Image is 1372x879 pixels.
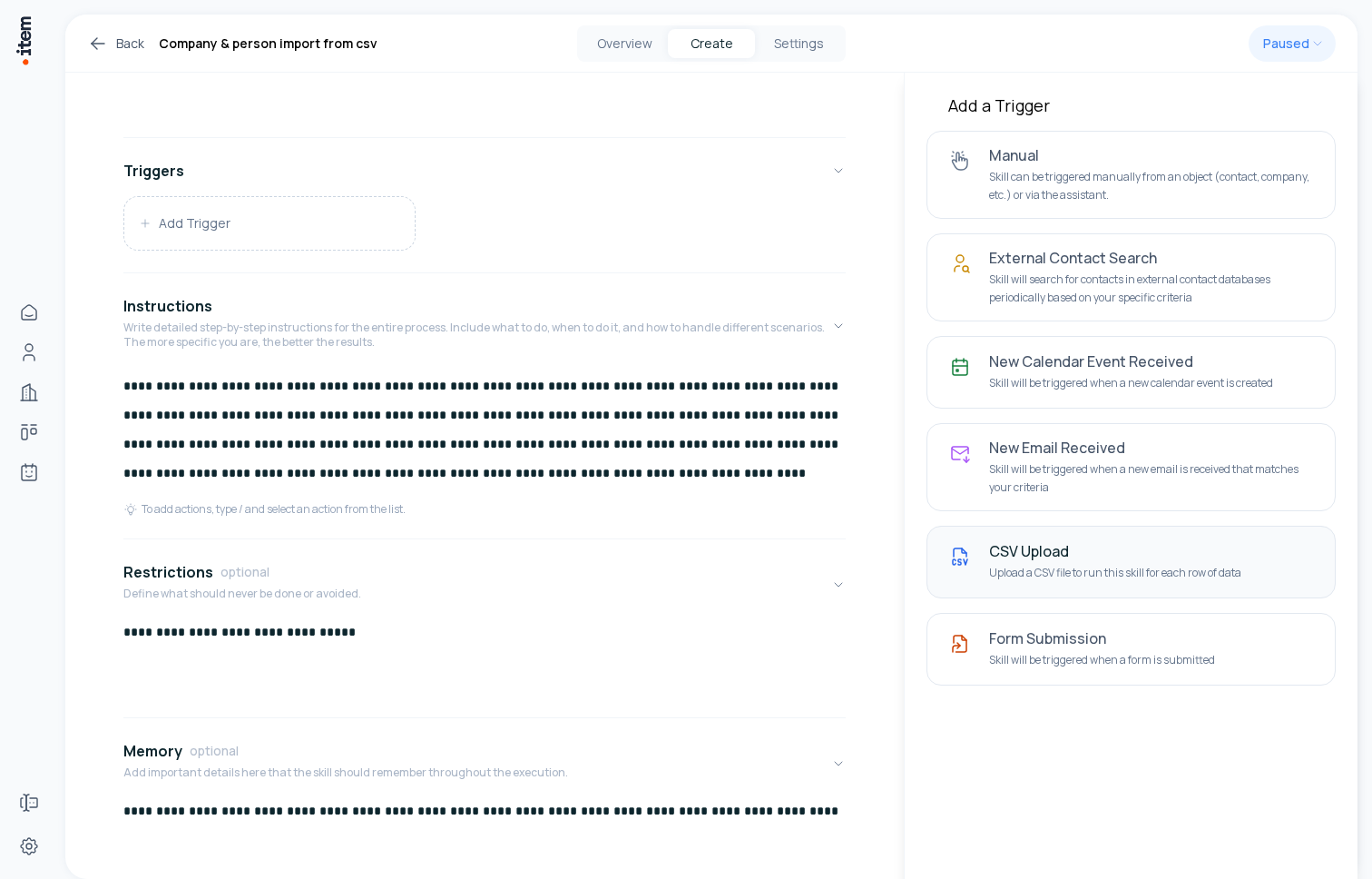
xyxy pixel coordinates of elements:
div: RestrictionsoptionalDefine what should never be done or avoided. [123,623,846,710]
div: Define an overall goal for the skill. This will be used to guide the skill execution towards a sp... [123,43,846,130]
p: Skill will be triggered when a new email is received that matches your criteria [989,460,1313,496]
a: Home [11,294,47,331]
p: Skill will be triggered when a new calendar event is created [989,374,1313,392]
button: Add Trigger [124,197,415,250]
div: InstructionsWrite detailed step-by-step instructions for the entire process. Include what to do, ... [123,371,846,531]
a: Companies [11,374,47,410]
a: People [11,334,47,370]
a: Settings [11,828,47,864]
h4: Instructions [123,295,212,317]
button: New Email ReceivedSkill will be triggered when a new email is received that matches your criteria [926,423,1336,511]
h4: Triggers [123,160,184,182]
p: Skill will search for contacts in external contact databases periodically based on your specific ... [989,271,1313,306]
p: Write detailed step-by-step instructions for the entire process. Include what to do, when to do i... [123,321,831,350]
div: To add actions, type / and select an action from the list. [123,502,406,517]
button: Create [668,29,755,58]
a: Forms [11,785,47,821]
h4: New Email Received [989,439,1313,457]
p: Skill can be triggered manually from an object (contact, company, etc.) or via the assistant. [989,168,1313,203]
h4: Manual [989,146,1313,164]
h1: Company & person import from csv [159,33,377,54]
button: ManualSkill can be triggered manually from an object (contact, company, etc.) or via the assistant. [926,131,1336,219]
button: InstructionsWrite detailed step-by-step instructions for the entire process. Include what to do, ... [123,281,846,371]
span: optional [220,563,269,581]
p: Define what should never be done or avoided. [123,587,361,601]
div: Triggers [123,196,846,265]
p: Add important details here that the skill should remember throughout the execution. [123,765,568,780]
h4: CSV Upload [989,542,1313,560]
a: Deals [11,414,47,450]
button: CSV UploadUpload a CSV file to run this skill for each row of data [926,526,1336,598]
h4: New Calendar Event Received [989,352,1313,370]
h4: External Contact Search [989,249,1313,267]
span: optional [190,742,239,760]
button: New Calendar Event ReceivedSkill will be triggered when a new calendar event is created [926,336,1336,409]
h4: Memory [123,740,182,762]
a: Agents [11,454,47,490]
h4: Restrictions [123,561,213,583]
h3: Add a Trigger [948,94,1314,116]
img: Item Brain Logo [15,15,33,66]
button: RestrictionsoptionalDefine what should never be done or avoided. [123,547,846,623]
button: External Contact SearchSkill will search for contacts in external contact databases periodically ... [926,233,1336,321]
button: Form SubmissionSkill will be triggered when a form is submitted [926,613,1336,686]
p: Upload a CSV file to run this skill for each row of data [989,564,1313,582]
button: Triggers [123,145,846,196]
button: Settings [755,29,842,58]
h4: Form Submission [989,629,1313,647]
a: Back [87,33,144,54]
p: Skill will be triggered when a form is submitted [989,651,1313,669]
button: MemoryoptionalAdd important details here that the skill should remember throughout the execution. [123,726,846,802]
button: Overview [581,29,668,58]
